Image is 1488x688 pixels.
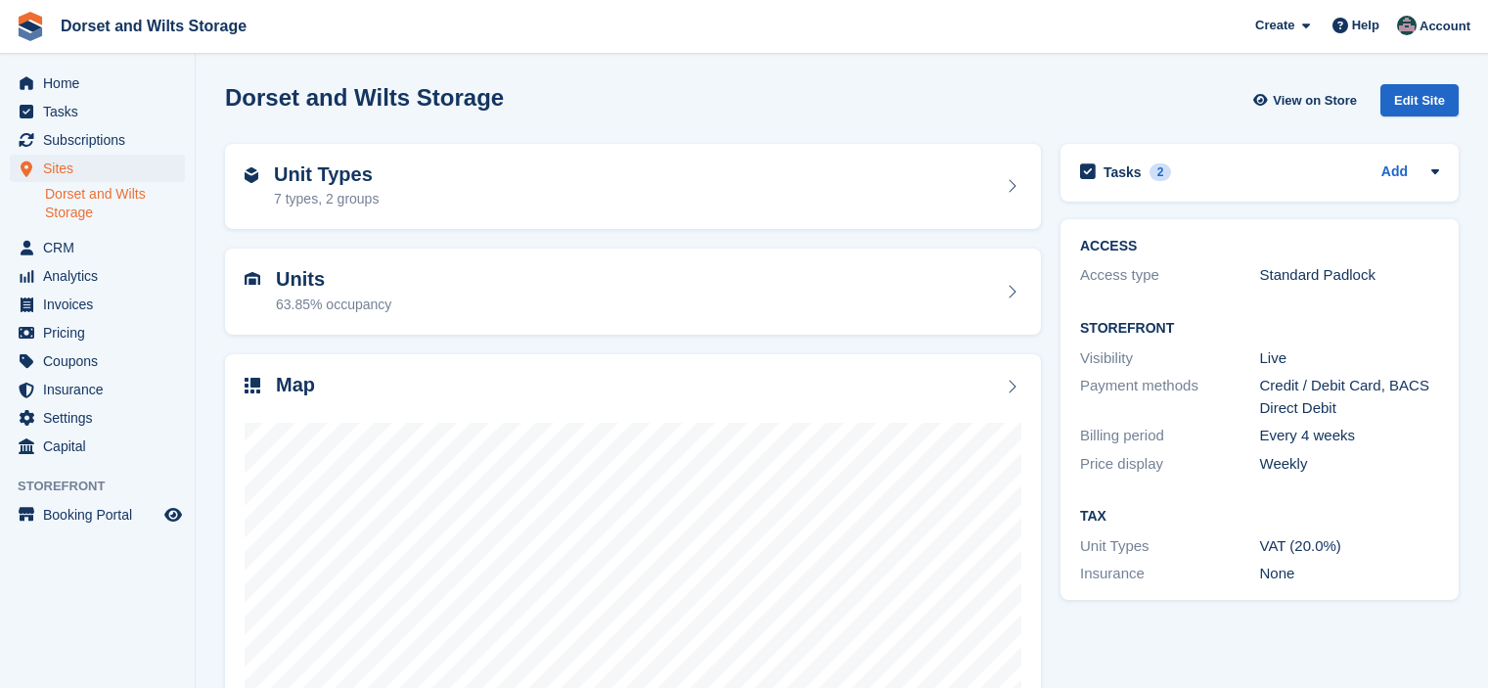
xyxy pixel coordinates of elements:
[1260,425,1440,447] div: Every 4 weeks
[43,291,160,318] span: Invoices
[245,272,260,286] img: unit-icn-7be61d7bf1b0ce9d3e12c5938cc71ed9869f7b940bace4675aadf7bd6d80202e.svg
[245,378,260,393] img: map-icn-33ee37083ee616e46c38cad1a60f524a97daa1e2b2c8c0bc3eb3415660979fc1.svg
[1080,347,1260,370] div: Visibility
[1260,535,1440,558] div: VAT (20.0%)
[43,126,160,154] span: Subscriptions
[53,10,254,42] a: Dorset and Wilts Storage
[225,144,1041,230] a: Unit Types 7 types, 2 groups
[43,433,160,460] span: Capital
[1080,453,1260,476] div: Price display
[1080,535,1260,558] div: Unit Types
[276,295,391,315] div: 63.85% occupancy
[1260,453,1440,476] div: Weekly
[276,268,391,291] h2: Units
[1150,163,1172,181] div: 2
[10,262,185,290] a: menu
[43,319,160,346] span: Pricing
[10,291,185,318] a: menu
[1260,347,1440,370] div: Live
[1352,16,1379,35] span: Help
[274,189,379,209] div: 7 types, 2 groups
[1381,161,1408,184] a: Add
[274,163,379,186] h2: Unit Types
[1080,375,1260,419] div: Payment methods
[10,433,185,460] a: menu
[225,249,1041,335] a: Units 63.85% occupancy
[10,234,185,261] a: menu
[10,319,185,346] a: menu
[43,155,160,182] span: Sites
[1260,375,1440,419] div: Credit / Debit Card, BACS Direct Debit
[10,347,185,375] a: menu
[43,347,160,375] span: Coupons
[43,501,160,528] span: Booking Portal
[1380,84,1459,124] a: Edit Site
[1420,17,1470,36] span: Account
[1104,163,1142,181] h2: Tasks
[43,98,160,125] span: Tasks
[16,12,45,41] img: stora-icon-8386f47178a22dfd0bd8f6a31ec36ba5ce8667c1dd55bd0f319d3a0aa187defe.svg
[225,84,504,111] h2: Dorset and Wilts Storage
[43,404,160,432] span: Settings
[43,234,160,261] span: CRM
[1080,321,1439,337] h2: Storefront
[1080,563,1260,585] div: Insurance
[43,376,160,403] span: Insurance
[10,126,185,154] a: menu
[10,376,185,403] a: menu
[276,374,315,396] h2: Map
[10,155,185,182] a: menu
[1080,239,1439,254] h2: ACCESS
[45,185,185,222] a: Dorset and Wilts Storage
[1397,16,1417,35] img: Steph Chick
[1080,509,1439,525] h2: Tax
[1080,425,1260,447] div: Billing period
[43,262,160,290] span: Analytics
[10,404,185,432] a: menu
[18,477,195,496] span: Storefront
[161,503,185,527] a: Preview store
[1080,264,1260,287] div: Access type
[1380,84,1459,116] div: Edit Site
[1260,563,1440,585] div: None
[1250,84,1365,116] a: View on Store
[1255,16,1294,35] span: Create
[43,69,160,97] span: Home
[10,501,185,528] a: menu
[10,98,185,125] a: menu
[1260,264,1440,287] div: Standard Padlock
[1273,91,1357,111] span: View on Store
[245,167,258,183] img: unit-type-icn-2b2737a686de81e16bb02015468b77c625bbabd49415b5ef34ead5e3b44a266d.svg
[10,69,185,97] a: menu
